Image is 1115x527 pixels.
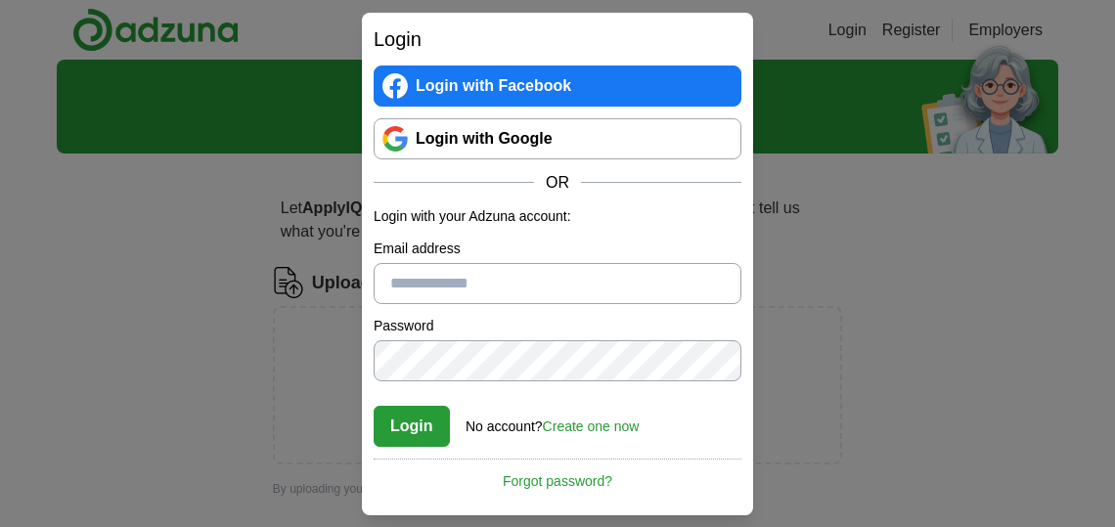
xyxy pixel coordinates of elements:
div: No account? [466,405,639,437]
h2: Login [374,24,741,54]
a: Login with Google [374,118,741,159]
a: Create one now [543,418,640,434]
label: Email address [374,239,741,259]
button: Login [374,406,450,447]
label: Password [374,316,741,336]
p: Login with your Adzuna account: [374,206,741,227]
span: OR [534,171,581,195]
a: Forgot password? [374,459,741,492]
a: Login with Facebook [374,66,741,107]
